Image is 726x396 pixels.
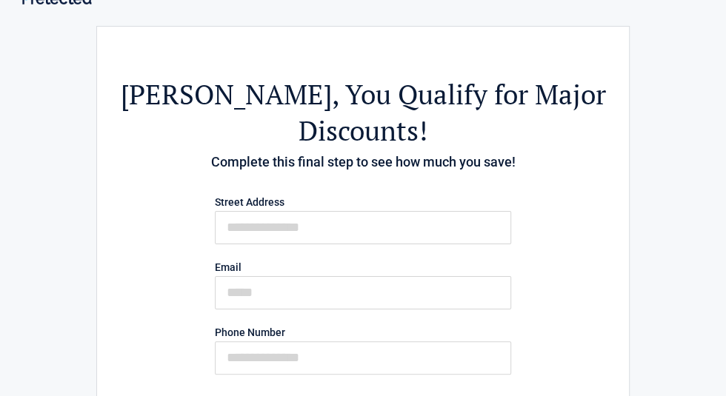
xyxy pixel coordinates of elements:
h4: Complete this final step to see how much you save! [104,152,622,172]
h2: , You Qualify for Major Discounts! [104,76,622,149]
label: Street Address [215,197,511,207]
label: Email [215,262,511,272]
label: Phone Number [215,327,511,338]
span: [PERSON_NAME] [121,76,332,113]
